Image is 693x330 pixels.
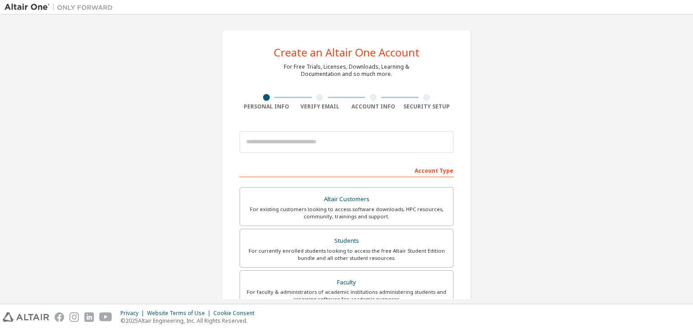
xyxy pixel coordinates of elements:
p: © 2025 Altair Engineering, Inc. All Rights Reserved. [120,317,260,325]
div: Account Info [346,103,400,110]
img: linkedin.svg [84,312,94,322]
div: Altair Customers [245,193,448,206]
div: For faculty & administrators of academic institutions administering students and accessing softwa... [245,288,448,303]
div: For existing customers looking to access software downloads, HPC resources, community, trainings ... [245,206,448,220]
div: Personal Info [240,103,293,110]
div: Cookie Consent [213,310,260,317]
img: Altair One [5,3,117,12]
div: Faculty [245,276,448,289]
div: Account Type [240,163,453,177]
div: Create an Altair One Account [274,47,420,58]
div: Verify Email [293,103,347,110]
div: Privacy [120,310,147,317]
img: facebook.svg [55,312,64,322]
div: For Free Trials, Licenses, Downloads, Learning & Documentation and so much more. [284,63,409,78]
img: youtube.svg [99,312,112,322]
img: instagram.svg [69,312,79,322]
div: Students [245,235,448,247]
div: For currently enrolled students looking to access the free Altair Student Edition bundle and all ... [245,247,448,262]
img: altair_logo.svg [3,312,49,322]
div: Website Terms of Use [147,310,213,317]
div: Security Setup [400,103,454,110]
